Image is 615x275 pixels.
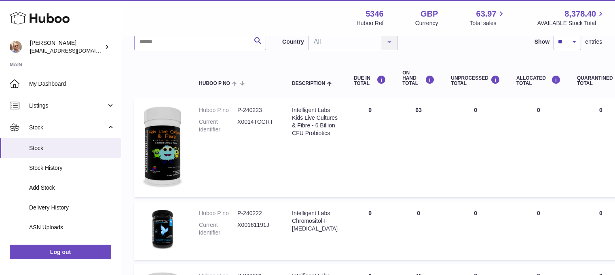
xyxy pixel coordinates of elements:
[469,8,505,27] a: 63.97 Total sales
[199,221,237,237] dt: Current identifier
[292,209,338,233] div: Intelligent Labs Chromositol-F [MEDICAL_DATA]
[415,19,438,27] div: Currency
[10,41,22,53] img: support@radoneltd.co.uk
[142,106,183,187] img: product image
[199,209,237,217] dt: Huboo P no
[508,201,569,260] td: 0
[29,184,115,192] span: Add Stock
[29,80,115,88] span: My Dashboard
[585,38,602,46] span: entries
[516,75,561,86] div: ALLOCATED Total
[142,209,183,250] img: product image
[535,38,549,46] label: Show
[476,8,496,19] span: 63.97
[29,204,115,212] span: Delivery History
[346,201,394,260] td: 0
[292,81,325,86] span: Description
[537,19,605,27] span: AVAILABLE Stock Total
[394,98,443,197] td: 63
[199,106,237,114] dt: Huboo P no
[394,201,443,260] td: 0
[537,8,605,27] a: 8,378.40 AVAILABLE Stock Total
[292,106,338,137] div: Intelligent Labs Kids Live Cultures & Fibre - 6 Billion CFU Probiotics
[237,209,276,217] dd: P-240222
[237,118,276,133] dd: X0014TCGRT
[30,39,103,55] div: [PERSON_NAME]
[199,118,237,133] dt: Current identifier
[469,19,505,27] span: Total sales
[443,98,508,197] td: 0
[599,107,602,113] span: 0
[29,144,115,152] span: Stock
[30,47,119,54] span: [EMAIL_ADDRESS][DOMAIN_NAME]
[237,106,276,114] dd: P-240223
[564,8,596,19] span: 8,378.40
[199,81,230,86] span: Huboo P no
[29,124,106,131] span: Stock
[237,221,276,237] dd: X00161191J
[29,102,106,110] span: Listings
[402,70,435,87] div: ON HAND Total
[29,224,115,231] span: ASN Uploads
[366,8,384,19] strong: 5346
[354,75,386,86] div: DUE IN TOTAL
[282,38,304,46] label: Country
[599,210,602,216] span: 0
[29,164,115,172] span: Stock History
[346,98,394,197] td: 0
[10,245,111,259] a: Log out
[443,201,508,260] td: 0
[508,98,569,197] td: 0
[451,75,500,86] div: UNPROCESSED Total
[357,19,384,27] div: Huboo Ref
[421,8,438,19] strong: GBP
